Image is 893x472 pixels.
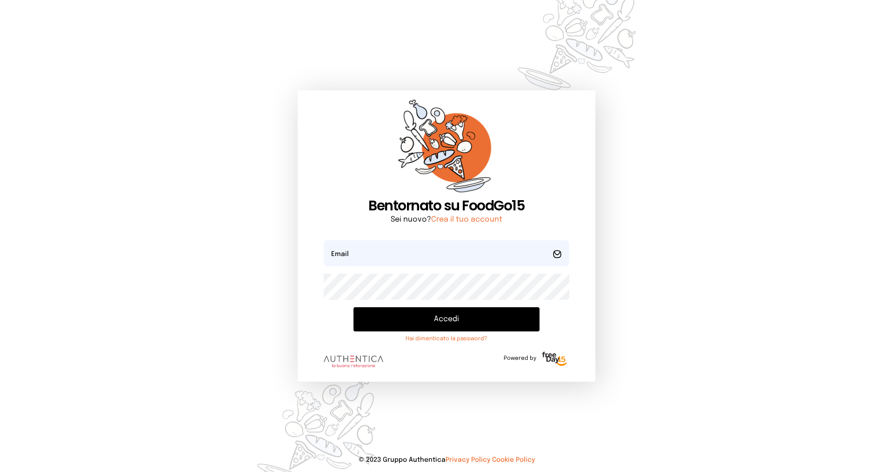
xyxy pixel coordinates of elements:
[353,307,540,331] button: Accedi
[492,457,535,463] a: Cookie Policy
[324,197,569,214] h1: Bentornato su FoodGo15
[324,356,383,368] img: logo.8f33a47.png
[324,214,569,225] p: Sei nuovo?
[353,335,540,343] a: Hai dimenticato la password?
[431,216,502,223] a: Crea il tuo account
[15,455,878,465] p: © 2023 Gruppo Authentica
[540,350,569,369] img: logo-freeday.3e08031.png
[398,100,495,198] img: sticker-orange.65babaf.png
[504,355,536,362] span: Powered by
[446,457,490,463] a: Privacy Policy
